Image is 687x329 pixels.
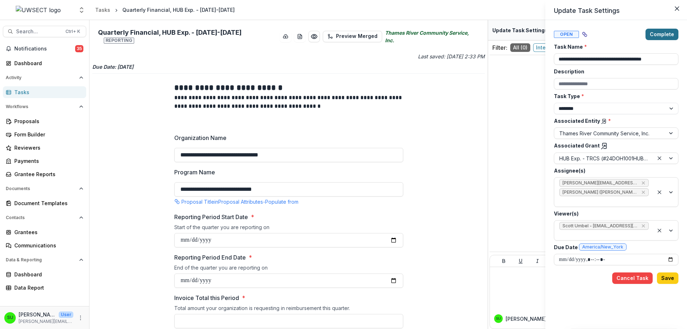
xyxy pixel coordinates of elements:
[554,142,674,150] label: Associated Grant
[554,31,579,38] span: Open
[582,245,623,250] span: America/New_York
[640,222,646,229] div: Remove Scott Umbel - scott.umbel@uwsect.org
[640,179,646,187] div: Remove michaelv@trfp.org (michaelv@trfp.org)
[655,226,664,235] div: Clear selected options
[655,154,664,163] div: Clear selected options
[554,117,674,125] label: Associated Entity
[554,92,674,100] label: Task Type
[554,210,674,217] label: Viewer(s)
[671,3,683,14] button: Close
[612,272,653,284] button: Cancel Task
[562,180,638,185] span: [PERSON_NAME][EMAIL_ADDRESS][DOMAIN_NAME] ([PERSON_NAME][EMAIL_ADDRESS][DOMAIN_NAME])
[657,272,678,284] button: Save
[554,167,674,174] label: Assignee(s)
[554,243,674,251] label: Due Date
[640,189,646,196] div: Remove Astrid Aalund (astrida@trfp.org)
[645,29,678,40] button: Complete
[562,190,638,195] span: [PERSON_NAME] ([PERSON_NAME][EMAIL_ADDRESS][DOMAIN_NAME])
[554,68,674,75] label: Description
[655,188,664,197] div: Clear selected options
[562,223,638,228] span: Scott Umbel - [EMAIL_ADDRESS][PERSON_NAME][DOMAIN_NAME]
[579,29,590,40] button: View dependent tasks
[554,43,674,50] label: Task Name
